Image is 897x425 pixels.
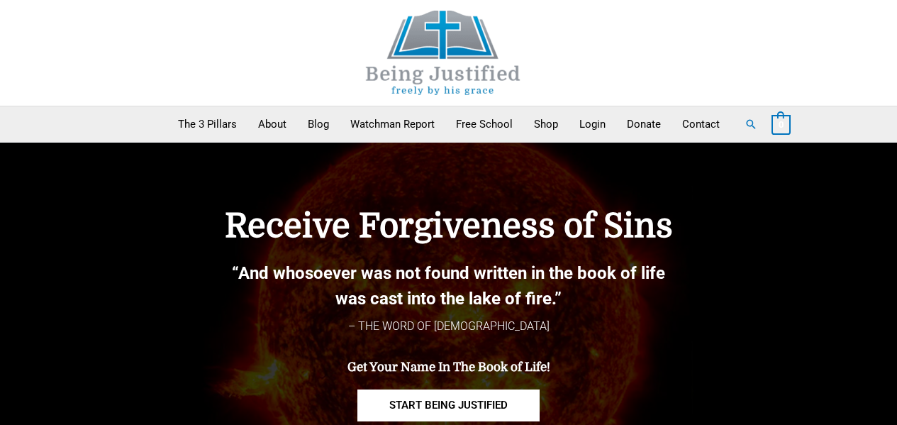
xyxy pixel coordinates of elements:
a: Contact [672,106,730,142]
a: About [247,106,297,142]
a: Free School [445,106,523,142]
h4: Get Your Name In The Book of Life! [151,360,747,375]
a: The 3 Pillars [167,106,247,142]
span: 0 [779,119,784,130]
a: START BEING JUSTIFIED [357,390,540,421]
a: Login [569,106,616,142]
b: “And whosoever was not found written in the book of life was cast into the lake of fire.” [232,263,665,309]
img: Being Justified [337,11,550,95]
a: Donate [616,106,672,142]
h4: Receive Forgiveness of Sins [151,206,747,246]
a: Watchman Report [340,106,445,142]
a: View Shopping Cart, empty [771,118,791,131]
span: – THE WORD OF [DEMOGRAPHIC_DATA] [348,319,550,333]
a: Blog [297,106,340,142]
a: Search button [745,118,757,131]
nav: Primary Site Navigation [167,106,730,142]
span: START BEING JUSTIFIED [389,400,508,411]
a: Shop [523,106,569,142]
